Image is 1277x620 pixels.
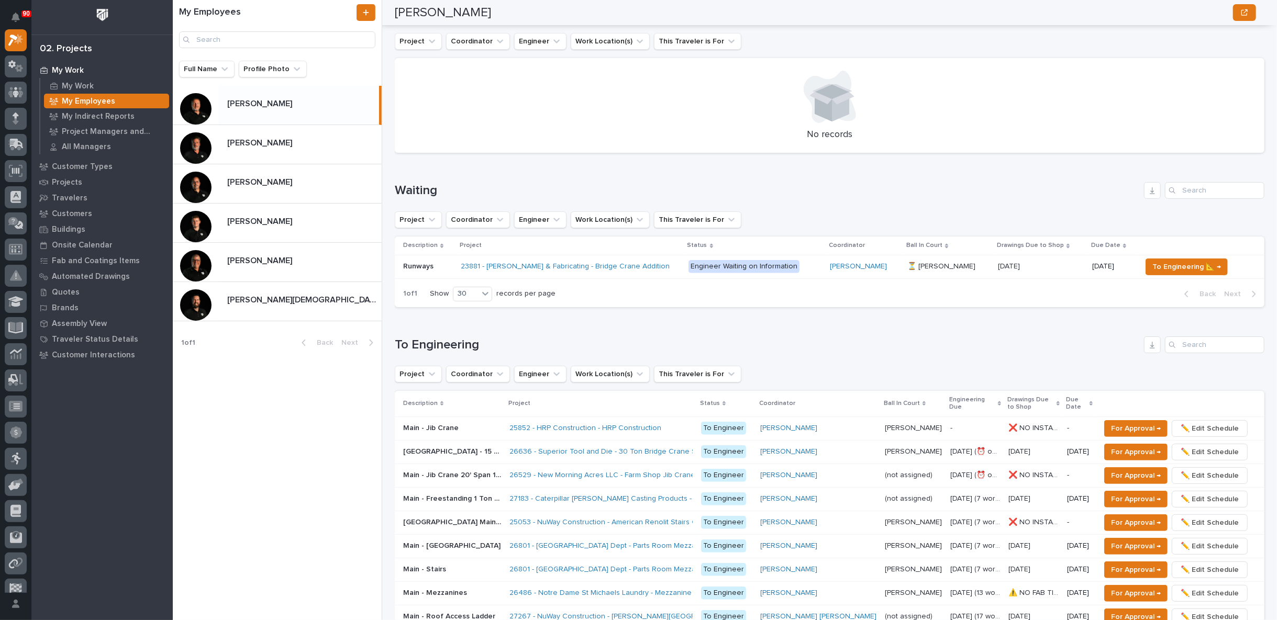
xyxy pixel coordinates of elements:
[1091,240,1120,251] p: Due Date
[700,398,720,409] p: Status
[173,204,382,243] a: [PERSON_NAME][PERSON_NAME]
[1172,538,1248,555] button: ✏️ Edit Schedule
[1220,289,1264,299] button: Next
[62,142,111,152] p: All Managers
[395,366,442,382] button: Project
[1066,394,1086,413] p: Due Date
[227,293,380,305] p: [PERSON_NAME][DEMOGRAPHIC_DATA]
[446,366,510,382] button: Coordinator
[1181,516,1239,529] span: ✏️ Edit Schedule
[1111,422,1161,435] span: For Approval →
[1008,539,1032,550] p: [DATE]
[1007,394,1054,413] p: Drawings Due to Shop
[1067,471,1092,480] p: -
[1193,289,1216,299] span: Back
[446,33,510,50] button: Coordinator
[509,471,695,480] a: 26529 - New Morning Acres LLC - Farm Shop Jib Crane
[395,5,491,20] h2: [PERSON_NAME]
[31,268,173,284] a: Automated Drawings
[1111,516,1161,529] span: For Approval →
[173,164,382,204] a: [PERSON_NAME][PERSON_NAME]
[13,13,27,29] div: Notifications90
[395,337,1140,353] h1: To Engineering
[453,288,479,299] div: 30
[1172,585,1248,602] button: ✏️ Edit Schedule
[1104,585,1168,602] button: For Approval →
[403,445,503,456] p: New Building - 15 Ton Bridge Crane 30 Ton Runway System
[395,255,1264,278] tr: RunwaysRunways 23881 - [PERSON_NAME] & Fabricating - Bridge Crane Addition Engineer Waiting on In...
[239,61,307,77] button: Profile Photo
[395,487,1264,511] tr: Main - Freestanding 1 Ton Bridge CraneMain - Freestanding 1 Ton Bridge Crane 27183 - Caterpillar ...
[701,516,746,529] div: To Engineer
[885,587,944,598] p: [PERSON_NAME]
[173,125,382,164] a: [PERSON_NAME][PERSON_NAME]
[395,581,1264,605] tr: Main - MezzaninesMain - Mezzanines 26486 - Notre Dame St Michaels Laundry - Mezzanine Components ...
[907,260,978,271] p: ⏳ [PERSON_NAME]
[341,338,364,347] span: Next
[571,366,650,382] button: Work Location(s)
[701,445,746,458] div: To Engineer
[701,587,746,600] div: To Engineer
[52,209,92,219] p: Customers
[395,183,1140,198] h1: Waiting
[1172,561,1248,578] button: ✏️ Edit Schedule
[52,225,85,234] p: Buildings
[1067,518,1092,527] p: -
[1181,563,1239,576] span: ✏️ Edit Schedule
[1181,587,1239,600] span: ✏️ Edit Schedule
[395,211,442,228] button: Project
[760,518,817,527] a: [PERSON_NAME]
[173,330,204,356] p: 1 of 1
[403,240,438,251] p: Description
[1111,446,1161,458] span: For Approval →
[395,440,1264,464] tr: [GEOGRAPHIC_DATA] - 15 Ton Bridge Crane 30 Ton Runway System[GEOGRAPHIC_DATA] - 15 Ton Bridge Cra...
[52,256,140,266] p: Fab and Coatings Items
[1181,540,1239,553] span: ✏️ Edit Schedule
[31,347,173,363] a: Customer Interactions
[395,33,442,50] button: Project
[52,272,130,281] p: Automated Drawings
[52,66,84,75] p: My Work
[950,516,1002,527] p: Oct 3 (7 workdays)
[689,260,799,273] div: Engineer Waiting on Information
[1224,289,1247,299] span: Next
[1176,289,1220,299] button: Back
[52,351,135,360] p: Customer Interactions
[1067,542,1092,550] p: [DATE]
[40,78,173,93] a: My Work
[760,447,817,456] a: [PERSON_NAME]
[227,136,294,148] p: [PERSON_NAME]
[687,240,707,251] p: Status
[403,587,469,598] p: Main - Mezzanines
[998,260,1022,271] p: [DATE]
[461,262,670,271] a: 23881 - [PERSON_NAME] & Fabricating - Bridge Crane Addition
[1165,336,1264,353] div: Search
[179,7,354,18] h1: My Employees
[1172,420,1248,437] button: ✏️ Edit Schedule
[1008,492,1032,503] p: [DATE]
[227,175,294,187] p: [PERSON_NAME]
[430,289,449,298] p: Show
[760,542,817,550] a: [PERSON_NAME]
[93,5,112,25] img: Workspace Logo
[403,516,503,527] p: [GEOGRAPHIC_DATA] Main - Ladder
[31,206,173,221] a: Customers
[950,492,1002,503] p: Oct 3 (7 workdays)
[1111,563,1161,576] span: For Approval →
[395,416,1264,440] tr: Main - Jib CraneMain - Jib Crane 25852 - HRP Construction - HRP Construction To Engineer[PERSON_N...
[62,82,94,91] p: My Work
[1104,561,1168,578] button: For Approval →
[701,492,746,505] div: To Engineer
[759,398,795,409] p: Coordinator
[403,422,461,433] p: Main - Jib Crane
[829,240,865,251] p: Coordinator
[1008,422,1061,433] p: ❌ NO INSTALL DATE!
[52,162,113,172] p: Customer Types
[310,338,333,347] span: Back
[1104,538,1168,555] button: For Approval →
[760,589,817,598] a: [PERSON_NAME]
[950,469,1002,480] p: Aug 26 (⏰ overdue)
[508,398,530,409] p: Project
[173,243,382,282] a: [PERSON_NAME][PERSON_NAME]
[760,565,817,574] a: [PERSON_NAME]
